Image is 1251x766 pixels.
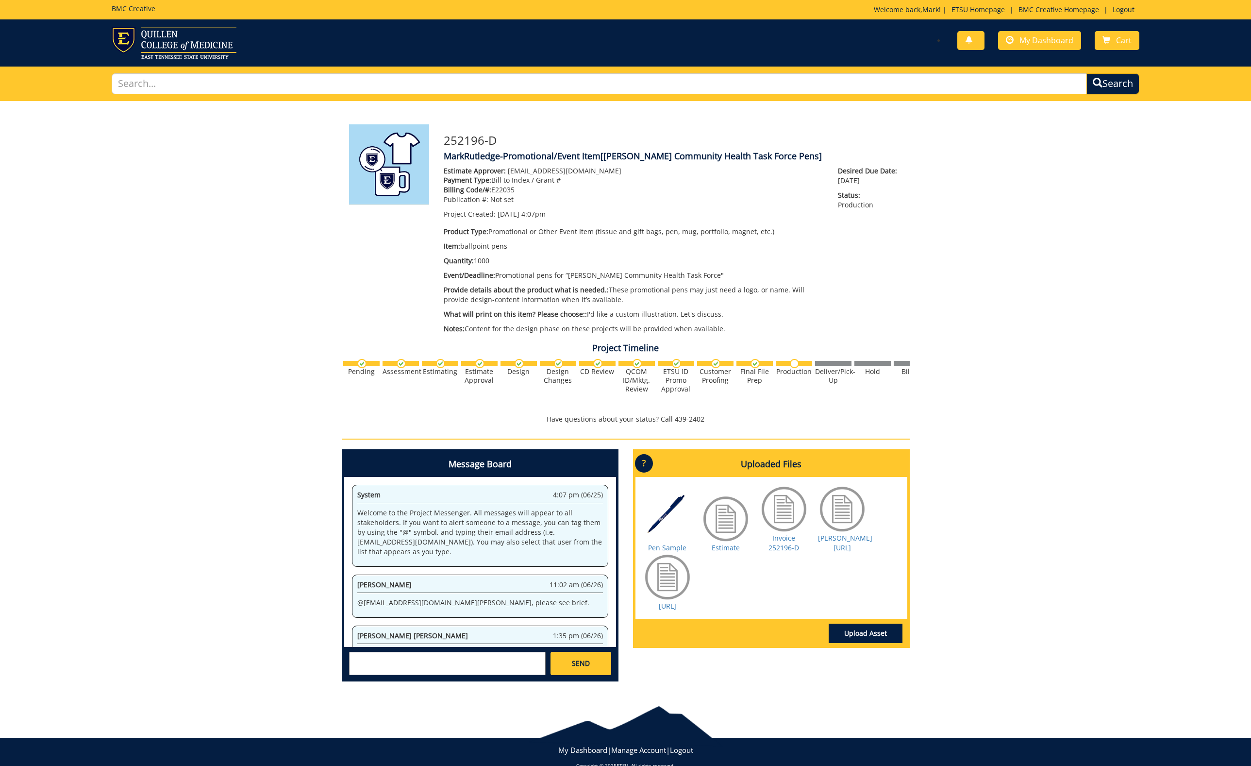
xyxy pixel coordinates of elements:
div: Design [500,367,537,376]
div: Production [776,367,812,376]
h4: MarkRutledge-Promotional/Event Item [444,152,902,161]
div: Estimate Approval [461,367,498,385]
span: 11:02 am (06/26) [550,580,603,590]
p: Promotional or Other Event Item (tissue and gift bags, pen, mug, portfolio, magnet, etc.) [444,227,824,237]
img: ETSU logo [112,27,236,59]
a: My Dashboard [558,745,607,755]
span: Product Type: [444,227,488,236]
h4: Project Timeline [342,343,910,353]
span: [PERSON_NAME] [357,580,412,589]
span: Status: [838,190,902,200]
a: SEND [550,652,611,675]
div: QCOM ID/Mktg. Review [618,367,655,393]
p: @ [EMAIL_ADDRESS][DOMAIN_NAME] [PERSON_NAME], please see brief. [357,598,603,608]
span: Project Created: [444,209,496,219]
img: checkmark [475,359,484,368]
div: Deliver/Pick-Up [815,367,851,385]
div: Billing [894,367,930,376]
img: checkmark [397,359,406,368]
a: Cart [1095,31,1139,50]
span: [[PERSON_NAME] Community Health Task Force Pens] [600,150,822,162]
div: Final File Prep [736,367,773,385]
p: Production [838,190,902,210]
a: Mark [922,5,939,14]
h3: 252196-D [444,134,902,147]
p: 1000 [444,256,824,266]
img: checkmark [751,359,760,368]
p: These promotional pens may just need a logo, or name. Will provide design-content information whe... [444,285,824,305]
p: Promotional pens for “[PERSON_NAME] Community Health Task Force" [444,271,824,280]
a: Upload Asset [829,624,902,643]
a: BMC Creative Homepage [1014,5,1104,14]
span: Desired Due Date: [838,166,902,176]
p: ballpoint pens [444,241,824,251]
div: Pending [343,367,380,376]
span: What will print on this item? Please choose:: [444,309,587,319]
div: Hold [854,367,891,376]
a: [URL] [659,601,676,611]
img: checkmark [554,359,563,368]
p: Content for the design phase on these projects will be provided when available. [444,324,824,334]
span: Billing Code/#: [444,185,491,194]
span: Publication #: [444,195,488,204]
a: Invoice 252196-D [768,533,799,552]
a: Logout [670,745,693,755]
span: Estimate Approver: [444,166,506,175]
span: [DATE] 4:07pm [498,209,546,219]
textarea: messageToSend [349,652,546,675]
p: E22035 [444,185,824,195]
img: checkmark [436,359,445,368]
p: [EMAIL_ADDRESS][DOMAIN_NAME] [444,166,824,176]
div: Estimating [422,367,458,376]
img: checkmark [593,359,602,368]
span: [PERSON_NAME] [PERSON_NAME] [357,631,468,640]
a: Manage Account [611,745,666,755]
div: Assessment [383,367,419,376]
span: Event/Deadline: [444,271,495,280]
img: checkmark [357,359,367,368]
div: ETSU ID Promo Approval [658,367,694,393]
img: Product featured image [349,124,429,204]
h4: Uploaded Files [635,452,907,477]
div: Design Changes [540,367,576,385]
a: Logout [1108,5,1139,14]
input: Search... [112,73,1087,94]
p: Welcome to the Project Messenger. All messages will appear to all stakeholders. If you want to al... [357,508,603,557]
h4: Message Board [344,452,616,477]
span: Quantity: [444,256,474,265]
a: My Dashboard [998,31,1081,50]
span: Not set [490,195,514,204]
span: Cart [1116,35,1132,46]
img: checkmark [672,359,681,368]
span: SEND [572,659,590,668]
span: 4:07 pm (06/25) [553,490,603,500]
span: My Dashboard [1019,35,1073,46]
span: Provide details about the product what is needed.: [444,285,609,294]
a: ETSU Homepage [947,5,1010,14]
span: 1:35 pm (06/26) [553,631,603,641]
p: Have questions about your status? Call 439-2402 [342,414,910,424]
p: Welcome back, ! | | | [874,5,1139,15]
span: Item: [444,241,460,251]
a: Estimate [712,543,740,552]
button: Search [1086,73,1139,94]
a: [PERSON_NAME] [URL] [818,533,872,552]
p: ? [635,454,653,473]
span: Notes: [444,324,465,333]
div: Customer Proofing [697,367,734,385]
img: no [790,359,799,368]
h5: BMC Creative [112,5,155,12]
p: I'd like a custom illustration. Let's discuss. [444,309,824,319]
p: Bill to Index / Grant # [444,175,824,185]
span: Payment Type: [444,175,491,185]
a: Pen Sample [648,543,686,552]
img: checkmark [711,359,720,368]
img: checkmark [515,359,524,368]
div: CD Review [579,367,616,376]
img: checkmark [633,359,642,368]
p: [DATE] [838,166,902,186]
span: System [357,490,381,499]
